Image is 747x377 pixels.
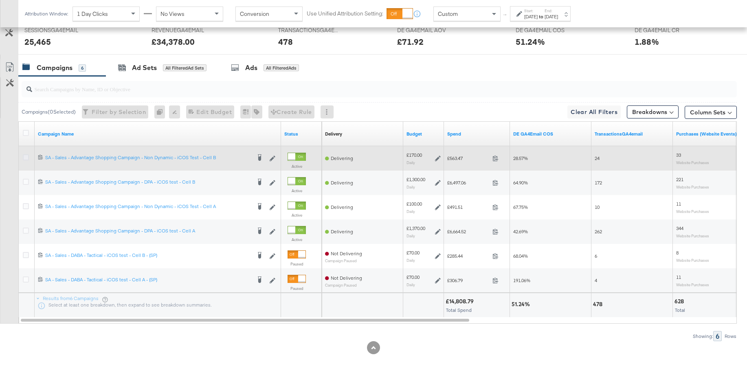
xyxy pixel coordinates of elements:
[447,253,489,259] span: £285.44
[512,300,532,308] div: 51.24%
[331,180,353,186] span: Delivering
[406,274,420,281] div: £70.00
[724,333,737,339] div: Rows
[325,131,342,137] div: Delivery
[595,180,602,186] span: 172
[32,78,672,94] input: Search Campaigns by Name, ID or Objective
[447,228,489,235] span: £6,664.52
[545,13,558,20] div: [DATE]
[676,250,679,256] span: 8
[325,259,362,263] sub: Campaign Paused
[288,237,306,242] label: Active
[676,274,681,280] span: 11
[676,258,709,263] sub: Website Purchases
[571,107,617,117] span: Clear All Filters
[513,155,528,161] span: 28.57%
[676,201,681,207] span: 11
[264,64,299,72] div: All Filtered Ads
[307,10,383,18] label: Use Unified Attribution Setting:
[595,253,597,259] span: 6
[240,10,269,18] span: Conversion
[288,164,306,169] label: Active
[406,233,415,238] sub: Daily
[447,277,489,283] span: £306.79
[501,14,509,17] span: ↑
[45,154,251,162] a: SA - Sales - Advantage Shopping Campaign - Non Dynamic - iCOS Test - Cell B
[676,176,683,182] span: 221
[524,13,538,20] div: [DATE]
[45,154,251,161] div: SA - Sales - Advantage Shopping Campaign - Non Dynamic - iCOS Test - Cell B
[676,233,709,238] sub: Website Purchases
[676,225,683,231] span: 344
[513,228,528,235] span: 42.69%
[595,277,597,283] span: 4
[567,105,621,118] button: Clear All Filters
[513,253,528,259] span: 68.04%
[438,10,458,18] span: Custom
[627,105,679,118] button: Breakdowns
[79,64,86,72] div: 6
[45,203,251,211] a: SA - Sales - Advantage Shopping Campaign - Non Dynamic - iCOS Test - Cell A
[676,152,681,158] span: 33
[284,131,319,137] a: Shows the current state of your Ad Campaign.
[545,8,558,13] label: End:
[331,275,362,281] span: Not Delivering
[45,228,251,236] a: SA - Sales - Advantage Shopping Campaign - DPA - iCOS test - Cell A
[406,184,415,189] sub: Daily
[160,10,185,18] span: No Views
[288,261,306,267] label: Paused
[446,307,472,313] span: Total Spend
[675,307,685,313] span: Total
[685,106,737,119] button: Column Sets
[406,225,425,232] div: £1,370.00
[38,131,278,137] a: Your campaign name.
[37,63,73,72] div: Campaigns
[406,201,422,207] div: £100.00
[406,258,415,263] sub: Daily
[447,180,489,186] span: £6,497.06
[406,250,420,256] div: £70.00
[45,252,251,259] div: SA - Sales - DABA - Tactical - iCOS test - Cell B - (SP)
[692,333,713,339] div: Showing:
[513,277,530,283] span: 191.06%
[45,179,251,185] div: SA - Sales - Advantage Shopping Campaign - DPA - iCOS test - Cell B
[513,204,528,210] span: 67.75%
[406,282,415,287] sub: Daily
[713,331,722,341] div: 6
[154,105,169,118] div: 0
[288,213,306,218] label: Active
[24,11,68,17] div: Attribution Window:
[288,188,306,193] label: Active
[446,298,476,305] div: £14,808.79
[676,184,709,189] sub: Website Purchases
[538,13,545,20] strong: to
[593,300,605,308] div: 478
[513,131,588,137] a: DE NET COS GA4Email
[406,176,425,183] div: £1,300.00
[45,203,251,210] div: SA - Sales - Advantage Shopping Campaign - Non Dynamic - iCOS Test - Cell A
[406,131,441,137] a: The maximum amount you're willing to spend on your ads, on average each day or over the lifetime ...
[325,283,362,287] sub: Campaign Paused
[513,180,528,186] span: 64.90%
[45,252,251,260] a: SA - Sales - DABA - Tactical - iCOS test - Cell B - (SP)
[331,250,362,256] span: Not Delivering
[45,276,251,285] a: SA - Sales - DABA - Tactical - iCOS test - Cell A - (SP)
[595,131,670,137] a: Transactions - The total number of transactions
[447,131,507,137] a: The total amount spent to date.
[245,63,257,72] div: Ads
[77,10,108,18] span: 1 Day Clicks
[676,209,709,214] sub: Website Purchases
[45,228,251,234] div: SA - Sales - Advantage Shopping Campaign - DPA - iCOS test - Cell A
[163,64,207,72] div: All Filtered Ad Sets
[595,155,600,161] span: 24
[447,155,489,161] span: £563.47
[288,286,306,291] label: Paused
[676,282,709,287] sub: Website Purchases
[595,228,602,235] span: 262
[45,276,251,283] div: SA - Sales - DABA - Tactical - iCOS test - Cell A - (SP)
[331,204,353,210] span: Delivering
[674,298,686,305] div: 628
[676,160,709,165] sub: Website Purchases
[331,155,353,161] span: Delivering
[132,63,157,72] div: Ad Sets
